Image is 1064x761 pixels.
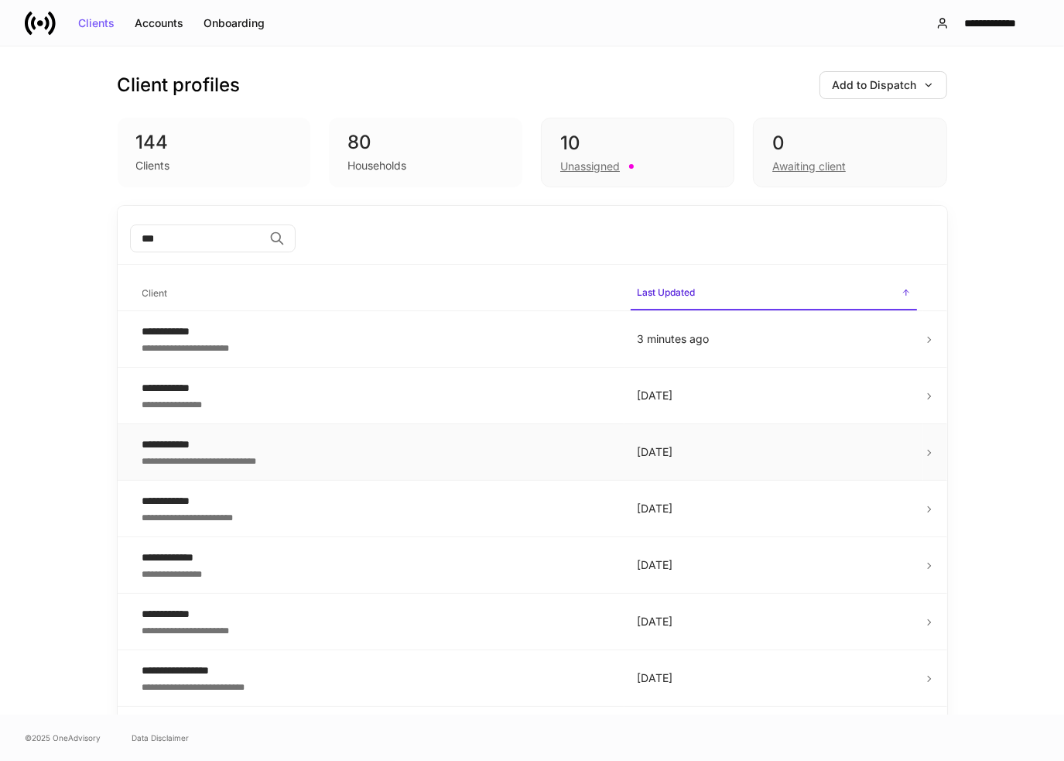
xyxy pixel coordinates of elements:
div: Onboarding [204,18,265,29]
div: 10 [560,131,715,156]
h3: Client profiles [118,73,241,98]
p: [DATE] [637,557,911,573]
div: 0 [772,131,927,156]
div: Households [347,158,406,173]
div: 10Unassigned [541,118,734,187]
h6: Client [142,286,168,300]
p: [DATE] [637,501,911,516]
div: 0Awaiting client [753,118,946,187]
button: Onboarding [193,11,275,36]
span: Last Updated [631,277,917,310]
div: Unassigned [560,159,620,174]
div: Accounts [135,18,183,29]
button: Add to Dispatch [819,71,947,99]
div: Clients [136,158,170,173]
div: 80 [347,130,504,155]
span: Client [136,278,618,310]
span: © 2025 OneAdvisory [25,732,101,744]
p: 3 minutes ago [637,331,911,347]
h6: Last Updated [637,285,695,300]
a: Data Disclaimer [132,732,189,744]
button: Clients [68,11,125,36]
p: [DATE] [637,670,911,686]
div: Add to Dispatch [833,80,934,91]
p: [DATE] [637,388,911,403]
button: Accounts [125,11,193,36]
div: Clients [78,18,115,29]
p: [DATE] [637,614,911,629]
div: Awaiting client [772,159,846,174]
p: [DATE] [637,444,911,460]
div: 144 [136,130,293,155]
